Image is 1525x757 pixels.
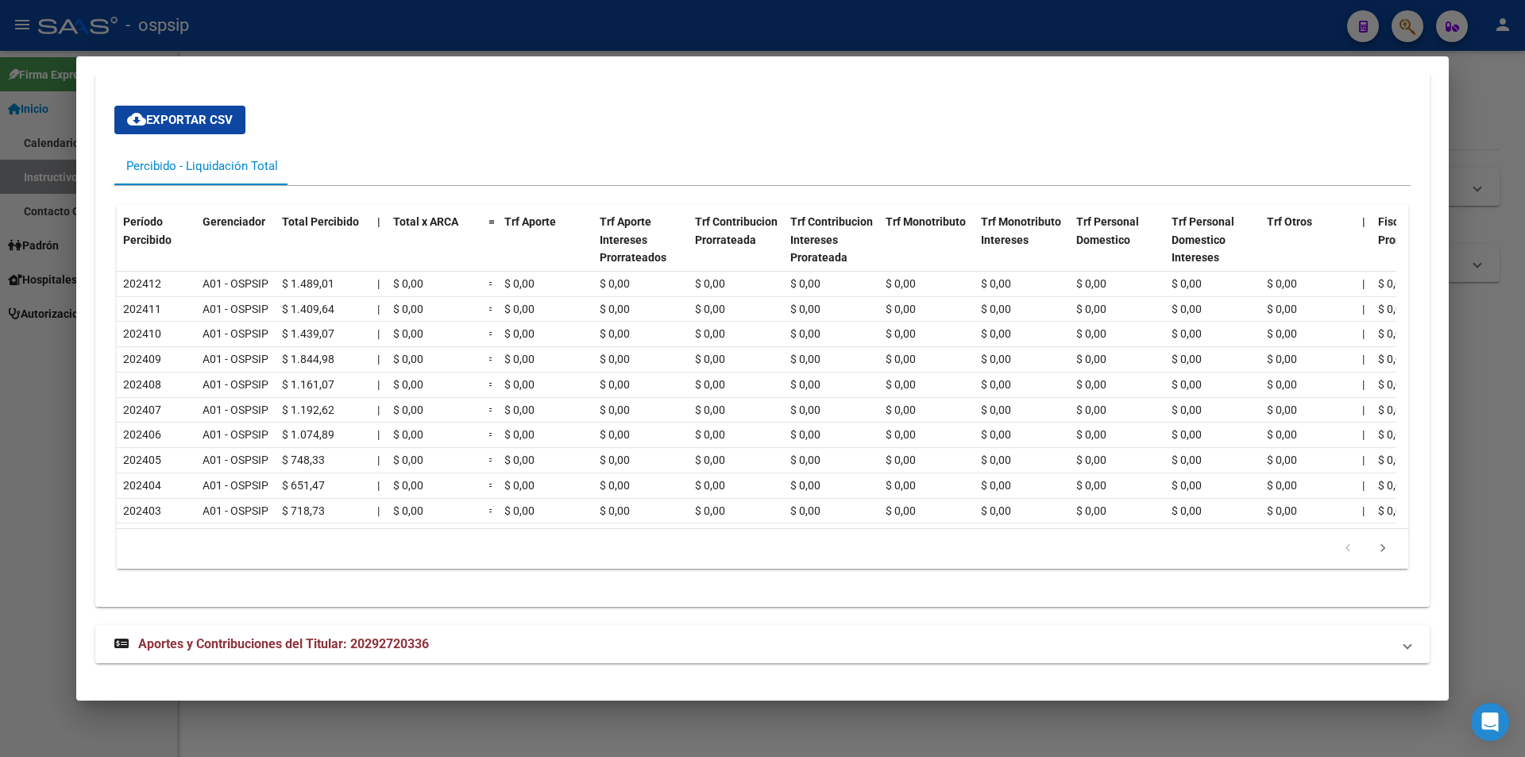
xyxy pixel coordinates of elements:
[1362,504,1365,517] span: |
[1172,327,1202,340] span: $ 0,00
[377,327,380,340] span: |
[393,303,423,315] span: $ 0,00
[1172,428,1202,441] span: $ 0,00
[1267,327,1297,340] span: $ 0,00
[1378,215,1445,246] span: Fiscalización Prorateado
[1378,303,1408,315] span: $ 0,00
[981,378,1011,391] span: $ 0,00
[1471,703,1509,741] div: Open Intercom Messenger
[393,504,423,517] span: $ 0,00
[790,479,820,492] span: $ 0,00
[1076,479,1106,492] span: $ 0,00
[790,215,873,265] span: Trf Contribucion Intereses Prorateada
[282,327,334,340] span: $ 1.439,07
[981,454,1011,466] span: $ 0,00
[1172,479,1202,492] span: $ 0,00
[282,504,325,517] span: $ 718,73
[282,303,334,315] span: $ 1.409,64
[203,454,268,466] span: A01 - OSPSIP
[488,215,495,228] span: =
[504,277,535,290] span: $ 0,00
[377,303,380,315] span: |
[1378,404,1408,416] span: $ 0,00
[1372,205,1467,293] datatable-header-cell: Fiscalización Prorateado
[393,479,423,492] span: $ 0,00
[981,479,1011,492] span: $ 0,00
[282,428,334,441] span: $ 1.074,89
[886,504,916,517] span: $ 0,00
[117,205,196,293] datatable-header-cell: Período Percibido
[393,327,423,340] span: $ 0,00
[377,215,380,228] span: |
[1267,303,1297,315] span: $ 0,00
[377,479,380,492] span: |
[1076,327,1106,340] span: $ 0,00
[695,428,725,441] span: $ 0,00
[123,353,161,365] span: 202409
[600,428,630,441] span: $ 0,00
[1362,428,1365,441] span: |
[600,378,630,391] span: $ 0,00
[1267,215,1312,228] span: Trf Otros
[393,378,423,391] span: $ 0,00
[790,327,820,340] span: $ 0,00
[1362,454,1365,466] span: |
[276,205,371,293] datatable-header-cell: Total Percibido
[1378,327,1408,340] span: $ 0,00
[1362,353,1365,365] span: |
[203,428,268,441] span: A01 - OSPSIP
[127,113,233,127] span: Exportar CSV
[377,277,380,290] span: |
[123,454,161,466] span: 202405
[695,353,725,365] span: $ 0,00
[1076,303,1106,315] span: $ 0,00
[981,404,1011,416] span: $ 0,00
[123,378,161,391] span: 202408
[981,327,1011,340] span: $ 0,00
[1076,454,1106,466] span: $ 0,00
[1172,277,1202,290] span: $ 0,00
[123,504,161,517] span: 202403
[203,404,268,416] span: A01 - OSPSIP
[600,479,630,492] span: $ 0,00
[600,277,630,290] span: $ 0,00
[1362,479,1365,492] span: |
[1362,277,1365,290] span: |
[488,404,495,416] span: =
[784,205,879,293] datatable-header-cell: Trf Contribucion Intereses Prorateada
[377,353,380,365] span: |
[1076,215,1139,246] span: Trf Personal Domestico
[1333,540,1363,558] a: go to previous page
[1362,404,1365,416] span: |
[790,504,820,517] span: $ 0,00
[1261,205,1356,293] datatable-header-cell: Trf Otros
[886,479,916,492] span: $ 0,00
[488,504,495,517] span: =
[1378,353,1408,365] span: $ 0,00
[886,378,916,391] span: $ 0,00
[123,327,161,340] span: 202410
[393,454,423,466] span: $ 0,00
[695,454,725,466] span: $ 0,00
[1172,303,1202,315] span: $ 0,00
[203,353,268,365] span: A01 - OSPSIP
[1076,378,1106,391] span: $ 0,00
[695,327,725,340] span: $ 0,00
[504,428,535,441] span: $ 0,00
[393,277,423,290] span: $ 0,00
[790,303,820,315] span: $ 0,00
[886,404,916,416] span: $ 0,00
[393,428,423,441] span: $ 0,00
[1267,353,1297,365] span: $ 0,00
[981,215,1061,246] span: Trf Monotributo Intereses
[282,378,334,391] span: $ 1.161,07
[790,378,820,391] span: $ 0,00
[504,404,535,416] span: $ 0,00
[282,454,325,466] span: $ 748,33
[1267,277,1297,290] span: $ 0,00
[1172,404,1202,416] span: $ 0,00
[393,353,423,365] span: $ 0,00
[482,205,498,293] datatable-header-cell: =
[886,327,916,340] span: $ 0,00
[1362,378,1365,391] span: |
